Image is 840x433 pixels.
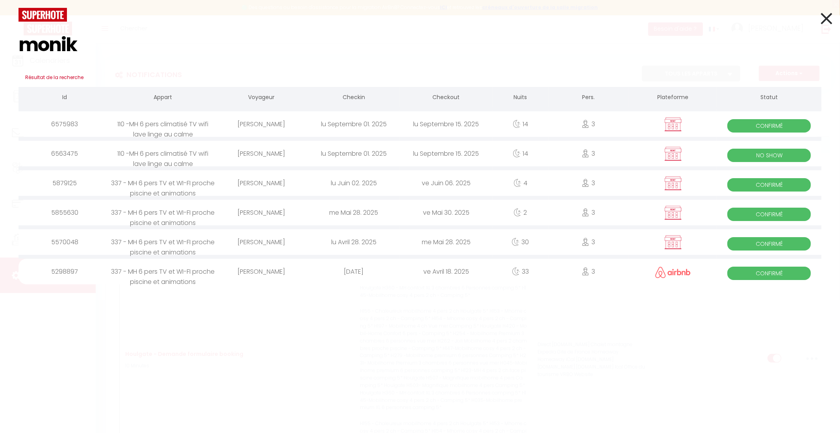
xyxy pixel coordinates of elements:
[111,111,215,137] div: 110 -MH 6 pers climatisé TV wifi lave linge au calme
[19,200,111,225] div: 5855630
[549,170,629,196] div: 3
[663,146,683,161] img: rent.png
[727,178,811,192] span: Confirmé
[19,22,821,68] input: Tapez pour rechercher...
[215,259,308,284] div: [PERSON_NAME]
[19,68,821,87] h3: Résultat de la recherche
[727,119,811,133] span: Confirmé
[215,141,308,166] div: [PERSON_NAME]
[549,111,629,137] div: 3
[400,200,493,225] div: ve Mai 30. 2025
[492,87,549,109] th: Nuits
[111,141,215,166] div: 110 -MH 6 pers climatisé TV wifi lave linge au calme
[655,267,691,278] img: airbnb2.png
[308,87,400,109] th: Checkin
[492,229,549,255] div: 30
[308,259,400,284] div: [DATE]
[492,170,549,196] div: 4
[308,229,400,255] div: lu Avril 28. 2025
[111,229,215,255] div: 337 - MH 6 pers TV et WI-FI proche piscine et animations
[549,259,629,284] div: 3
[308,111,400,137] div: lu Septembre 01. 2025
[6,3,30,27] button: Ouvrir le widget de chat LiveChat
[629,87,717,109] th: Plateforme
[492,259,549,284] div: 33
[807,398,834,427] iframe: Chat
[549,200,629,225] div: 3
[19,170,111,196] div: 5879125
[549,141,629,166] div: 3
[308,200,400,225] div: me Mai 28. 2025
[663,235,683,250] img: rent.png
[492,111,549,137] div: 14
[727,149,811,162] span: No Show
[19,87,111,109] th: Id
[663,176,683,191] img: rent.png
[111,259,215,284] div: 337 - MH 6 pers TV et WI-FI proche piscine et animations
[19,8,67,22] img: logo
[400,87,493,109] th: Checkout
[111,170,215,196] div: 337 - MH 6 pers TV et WI-FI proche piscine et animations
[492,141,549,166] div: 14
[663,205,683,220] img: rent.png
[663,117,683,132] img: rent.png
[308,170,400,196] div: lu Juin 02. 2025
[19,111,111,137] div: 6575983
[727,267,811,280] span: Confirmé
[19,229,111,255] div: 5570048
[111,200,215,225] div: 337 - MH 6 pers TV et WI-FI proche piscine et animations
[215,229,308,255] div: [PERSON_NAME]
[215,200,308,225] div: [PERSON_NAME]
[215,170,308,196] div: [PERSON_NAME]
[19,259,111,284] div: 5298897
[215,111,308,137] div: [PERSON_NAME]
[400,259,493,284] div: ve Avril 18. 2025
[549,229,629,255] div: 3
[400,229,493,255] div: me Mai 28. 2025
[400,111,493,137] div: lu Septembre 15. 2025
[19,141,111,166] div: 6563475
[400,141,493,166] div: lu Septembre 15. 2025
[727,237,811,251] span: Confirmé
[215,87,308,109] th: Voyageur
[400,170,493,196] div: ve Juin 06. 2025
[549,87,629,109] th: Pers.
[717,87,821,109] th: Statut
[727,208,811,221] span: Confirmé
[308,141,400,166] div: lu Septembre 01. 2025
[111,87,215,109] th: Appart
[492,200,549,225] div: 2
